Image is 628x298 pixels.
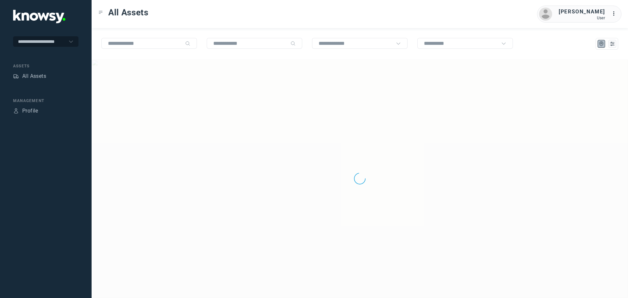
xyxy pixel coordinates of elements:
[612,10,619,19] div: :
[539,8,552,21] img: avatar.png
[612,11,619,16] tspan: ...
[290,41,296,46] div: Search
[13,108,19,114] div: Profile
[13,10,65,23] img: Application Logo
[185,41,190,46] div: Search
[612,10,619,18] div: :
[559,8,605,16] div: [PERSON_NAME]
[599,41,604,47] div: Map
[22,107,38,115] div: Profile
[108,7,148,18] span: All Assets
[13,73,19,79] div: Assets
[13,98,78,104] div: Management
[13,72,46,80] a: AssetsAll Assets
[559,16,605,20] div: User
[13,63,78,69] div: Assets
[98,10,103,15] div: Toggle Menu
[609,41,615,47] div: List
[13,107,38,115] a: ProfileProfile
[22,72,46,80] div: All Assets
